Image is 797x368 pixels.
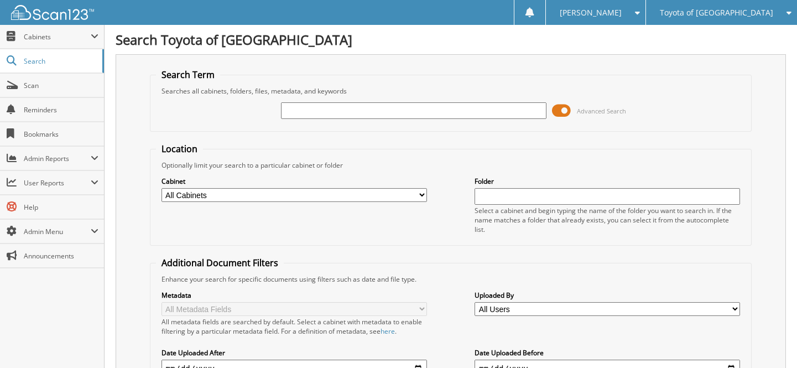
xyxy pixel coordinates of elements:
[475,348,740,357] label: Date Uploaded Before
[381,326,395,336] a: here
[162,291,427,300] label: Metadata
[24,32,91,42] span: Cabinets
[116,30,786,49] h1: Search Toyota of [GEOGRAPHIC_DATA]
[162,317,427,336] div: All metadata fields are searched by default. Select a cabinet with metadata to enable filtering b...
[475,291,740,300] label: Uploaded By
[162,348,427,357] label: Date Uploaded After
[156,257,284,269] legend: Additional Document Filters
[475,206,740,234] div: Select a cabinet and begin typing the name of the folder you want to search in. If the name match...
[24,129,98,139] span: Bookmarks
[156,160,746,170] div: Optionally limit your search to a particular cabinet or folder
[660,9,773,16] span: Toyota of [GEOGRAPHIC_DATA]
[162,177,427,186] label: Cabinet
[24,251,98,261] span: Announcements
[577,107,626,115] span: Advanced Search
[24,81,98,90] span: Scan
[156,274,746,284] div: Enhance your search for specific documents using filters such as date and file type.
[24,105,98,115] span: Reminders
[24,203,98,212] span: Help
[24,178,91,188] span: User Reports
[24,227,91,236] span: Admin Menu
[475,177,740,186] label: Folder
[156,86,746,96] div: Searches all cabinets, folders, files, metadata, and keywords
[11,5,94,20] img: scan123-logo-white.svg
[24,56,97,66] span: Search
[156,143,203,155] legend: Location
[156,69,220,81] legend: Search Term
[560,9,622,16] span: [PERSON_NAME]
[24,154,91,163] span: Admin Reports
[742,315,797,368] iframe: Chat Widget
